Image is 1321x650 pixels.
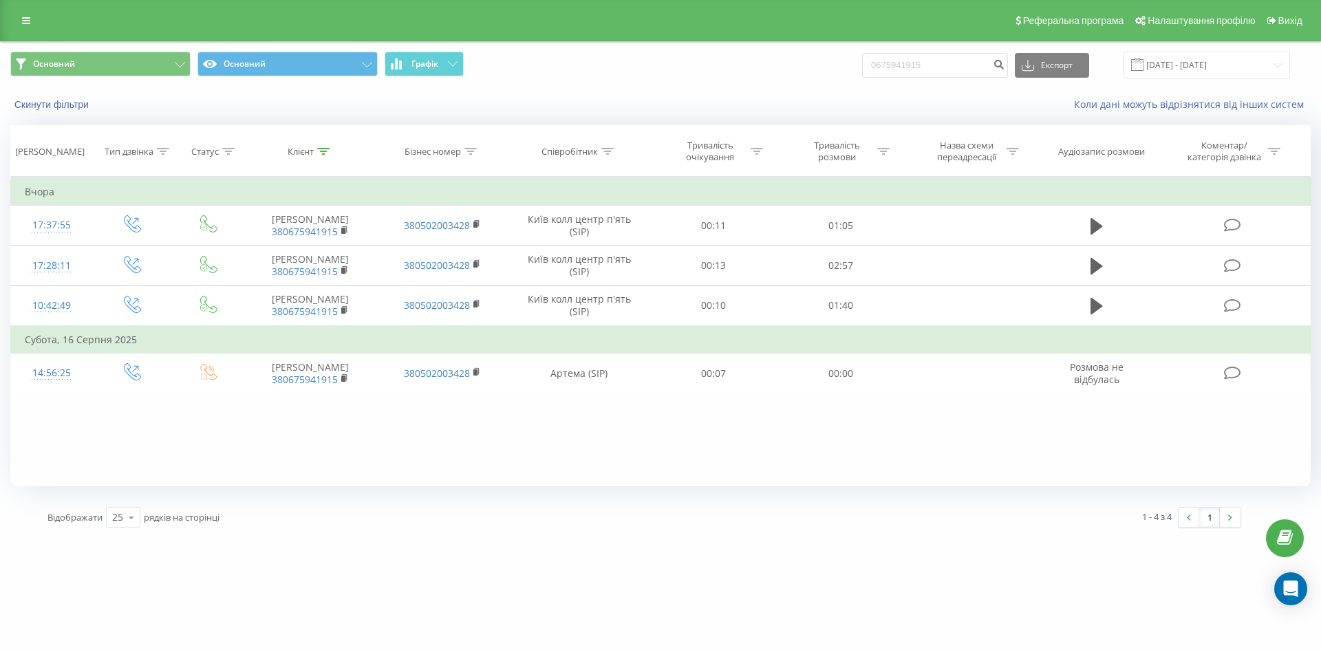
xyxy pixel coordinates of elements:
[11,178,1311,206] td: Вчора
[541,146,598,158] div: Співробітник
[105,146,153,158] div: Тип дзвінка
[15,146,85,158] div: [PERSON_NAME]
[800,140,874,163] div: Тривалість розмови
[508,246,650,285] td: Київ колл центр п'ять (SIP)
[508,285,650,326] td: Київ колл центр п'ять (SIP)
[404,259,470,272] a: 380502003428
[1199,508,1220,527] a: 1
[404,219,470,232] a: 380502003428
[25,212,78,239] div: 17:37:55
[191,146,219,158] div: Статус
[11,326,1311,354] td: Субота, 16 Серпня 2025
[25,252,78,279] div: 17:28:11
[404,367,470,380] a: 380502003428
[1274,572,1307,605] div: Open Intercom Messenger
[272,225,338,238] a: 380675941915
[1278,15,1302,26] span: Вихід
[25,360,78,387] div: 14:56:25
[197,52,378,76] button: Основний
[272,265,338,278] a: 380675941915
[650,354,777,393] td: 00:07
[1058,146,1145,158] div: Аудіозапис розмови
[405,146,461,158] div: Бізнес номер
[411,59,438,69] span: Графік
[1142,510,1172,523] div: 1 - 4 з 4
[404,299,470,312] a: 380502003428
[930,140,1003,163] div: Назва схеми переадресації
[674,140,747,163] div: Тривалість очікування
[10,52,191,76] button: Основний
[244,206,376,246] td: [PERSON_NAME]
[33,58,75,69] span: Основний
[385,52,464,76] button: Графік
[508,206,650,246] td: Київ колл центр п'ять (SIP)
[650,285,777,326] td: 00:10
[777,285,903,326] td: 01:40
[1184,140,1265,163] div: Коментар/категорія дзвінка
[777,206,903,246] td: 01:05
[244,354,376,393] td: [PERSON_NAME]
[650,246,777,285] td: 00:13
[508,354,650,393] td: Артема (SIP)
[272,305,338,318] a: 380675941915
[244,246,376,285] td: [PERSON_NAME]
[272,373,338,386] a: 380675941915
[1023,15,1124,26] span: Реферальна програма
[244,285,376,326] td: [PERSON_NAME]
[25,292,78,319] div: 10:42:49
[1148,15,1255,26] span: Налаштування профілю
[47,511,103,523] span: Відображати
[862,53,1008,78] input: Пошук за номером
[112,510,123,524] div: 25
[144,511,219,523] span: рядків на сторінці
[777,354,903,393] td: 00:00
[1074,98,1311,111] a: Коли дані можуть відрізнятися вiд інших систем
[10,98,96,111] button: Скинути фільтри
[288,146,314,158] div: Клієнт
[777,246,903,285] td: 02:57
[1070,360,1124,386] span: Розмова не відбулась
[650,206,777,246] td: 00:11
[1015,53,1089,78] button: Експорт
